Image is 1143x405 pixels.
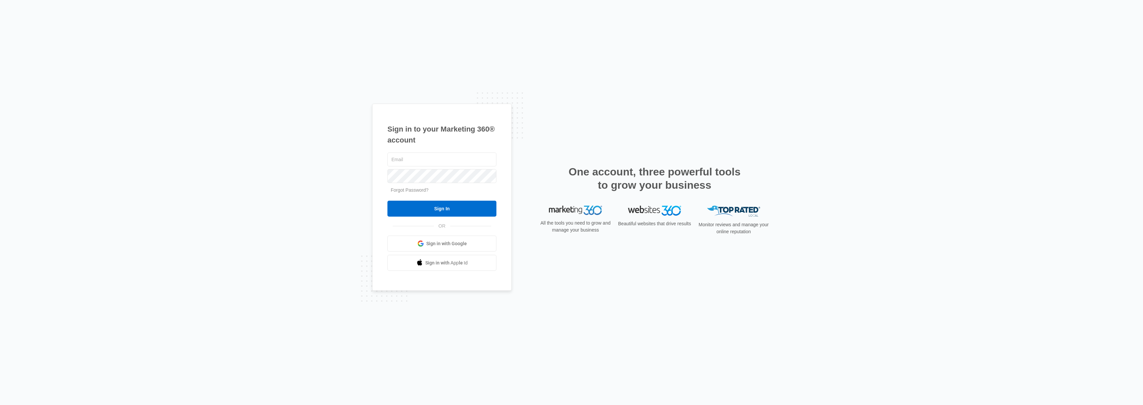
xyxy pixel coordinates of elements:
a: Forgot Password? [391,187,429,193]
a: Sign in with Apple Id [387,255,496,271]
span: Sign in with Google [426,240,467,247]
input: Sign In [387,201,496,217]
img: Top Rated Local [707,206,760,217]
p: All the tools you need to grow and manage your business [538,220,613,234]
p: Monitor reviews and manage your online reputation [696,221,771,235]
p: Beautiful websites that drive results [617,220,692,227]
img: Marketing 360 [549,206,602,215]
img: Websites 360 [628,206,681,215]
h1: Sign in to your Marketing 360® account [387,124,496,146]
span: OR [434,223,450,230]
h2: One account, three powerful tools to grow your business [567,165,743,192]
span: Sign in with Apple Id [425,259,468,266]
a: Sign in with Google [387,236,496,252]
input: Email [387,152,496,166]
